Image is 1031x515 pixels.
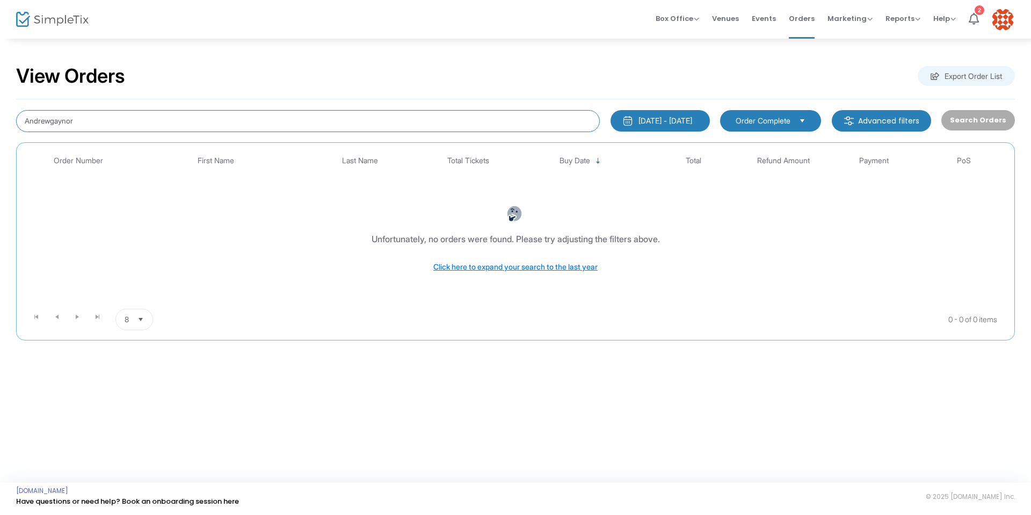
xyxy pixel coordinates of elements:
th: Refund Amount [738,148,829,173]
th: Total Tickets [423,148,513,173]
span: Venues [712,5,739,32]
th: Total [649,148,739,173]
div: 2 [975,5,984,15]
span: Order Number [54,156,103,165]
img: face-thinking.png [506,206,522,222]
span: Events [752,5,776,32]
span: Buy Date [560,156,590,165]
span: Last Name [342,156,378,165]
button: [DATE] - [DATE] [611,110,710,132]
div: [DATE] - [DATE] [638,115,692,126]
a: [DOMAIN_NAME] [16,487,68,495]
div: Data table [22,148,1009,304]
span: Box Office [656,13,699,24]
m-button: Advanced filters [832,110,931,132]
span: Click here to expand your search to the last year [433,262,598,271]
img: filter [844,115,854,126]
span: © 2025 [DOMAIN_NAME] Inc. [926,492,1015,501]
span: Sortable [594,157,602,165]
span: Help [933,13,956,24]
a: Have questions or need help? Book an onboarding session here [16,496,239,506]
img: monthly [622,115,633,126]
span: Reports [885,13,920,24]
input: Search by name, email, phone, order number, ip address, or last 4 digits of card [16,110,600,132]
kendo-pager-info: 0 - 0 of 0 items [260,309,997,330]
span: 8 [125,314,129,325]
button: Select [795,115,810,127]
button: Select [133,309,148,330]
span: Marketing [827,13,873,24]
span: PoS [957,156,971,165]
span: Order Complete [736,115,790,126]
div: Unfortunately, no orders were found. Please try adjusting the filters above. [372,233,660,245]
h2: View Orders [16,64,125,88]
span: Payment [859,156,889,165]
span: First Name [198,156,234,165]
span: Orders [789,5,815,32]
